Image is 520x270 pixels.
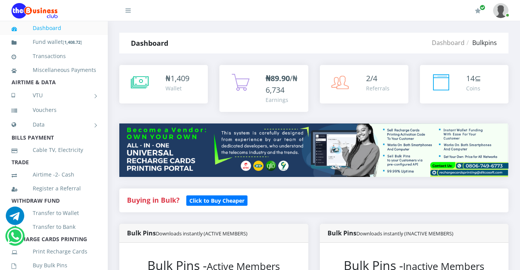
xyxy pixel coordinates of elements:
[63,39,82,45] small: [ ]
[166,73,189,84] div: ₦
[366,73,377,83] span: 2/4
[12,115,96,134] a: Data
[475,8,481,14] i: Renew/Upgrade Subscription
[466,73,475,83] span: 14
[131,38,168,48] strong: Dashboard
[64,39,80,45] b: 1,408.72
[186,195,247,205] a: Click to Buy Cheaper
[6,212,24,225] a: Chat for support
[320,65,408,103] a: 2/4 Referrals
[12,166,96,183] a: Airtime -2- Cash
[466,84,481,92] div: Coins
[493,3,508,18] img: User
[12,218,96,236] a: Transfer to Bank
[12,61,96,79] a: Miscellaneous Payments
[127,195,179,205] strong: Buying in Bulk?
[366,84,390,92] div: Referrals
[119,123,508,177] img: multitenant_rcp.png
[127,229,247,237] strong: Bulk Pins
[12,47,96,65] a: Transactions
[480,5,485,10] span: Renew/Upgrade Subscription
[12,243,96,260] a: Print Recharge Cards
[266,73,290,83] b: ₦89.90
[156,230,247,237] small: Downloads instantly (ACTIVE MEMBERS)
[266,96,300,104] div: Earnings
[12,86,96,105] a: VTU
[12,101,96,119] a: Vouchers
[7,233,23,245] a: Chat for support
[266,73,298,95] span: /₦6,734
[12,180,96,197] a: Register a Referral
[171,73,189,83] span: 1,409
[465,38,497,47] li: Bulkpins
[12,3,58,18] img: Logo
[356,230,453,237] small: Downloads instantly (INACTIVE MEMBERS)
[12,204,96,222] a: Transfer to Wallet
[12,33,96,51] a: Fund wallet[1,408.72]
[12,141,96,159] a: Cable TV, Electricity
[12,19,96,37] a: Dashboard
[328,229,453,237] strong: Bulk Pins
[119,65,208,103] a: ₦1,409 Wallet
[166,84,189,92] div: Wallet
[219,65,308,112] a: ₦89.90/₦6,734 Earnings
[432,38,465,47] a: Dashboard
[189,197,244,204] b: Click to Buy Cheaper
[466,73,481,84] div: ⊆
